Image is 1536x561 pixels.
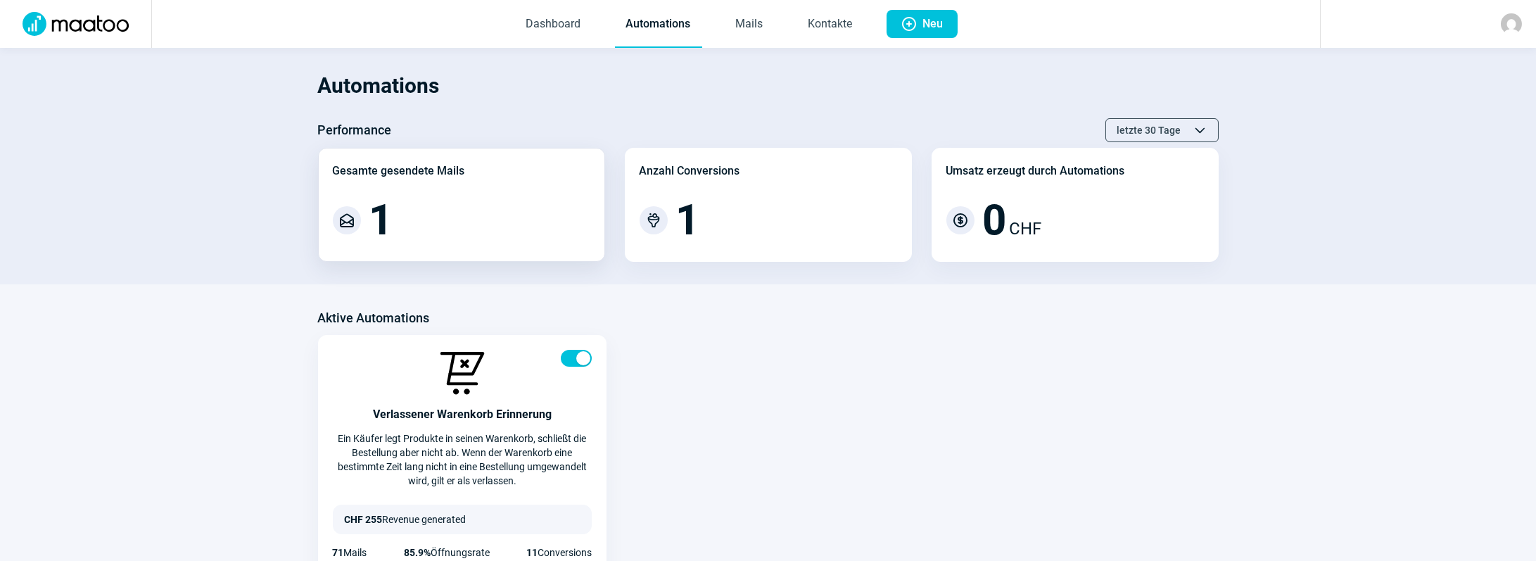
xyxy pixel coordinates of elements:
[526,547,538,558] span: 11
[515,1,592,48] a: Dashboard
[383,514,466,525] span: Revenue generated
[14,12,137,36] img: Logo
[615,1,702,48] a: Automations
[983,199,1007,241] span: 0
[404,547,431,558] span: 85.9%
[318,307,430,329] h3: Aktive Automations
[333,546,367,560] div: Mails
[887,10,958,38] button: Neu
[404,546,490,560] div: Öffnungsrate
[1501,13,1522,34] img: avatar
[923,10,944,38] span: Neu
[676,199,700,241] span: 1
[333,163,465,179] div: Gesamte gesendete Mails
[333,406,592,423] div: Verlassener Warenkorb Erinnerung
[333,547,344,558] span: 71
[1117,119,1181,141] span: letzte 30 Tage
[318,62,1219,110] h1: Automations
[1010,216,1042,241] span: CHF
[345,514,383,525] span: CHF 255
[797,1,864,48] a: Kontakte
[333,431,592,488] div: Ein Käufer legt Produkte in seinen Warenkorb, schließt die Bestellung aber nicht ab. Wenn der War...
[526,546,592,560] div: Conversions
[725,1,775,48] a: Mails
[640,163,740,179] div: Anzahl Conversions
[318,119,392,141] h3: Performance
[946,163,1125,179] div: Umsatz erzeugt durch Automations
[369,199,393,241] span: 1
